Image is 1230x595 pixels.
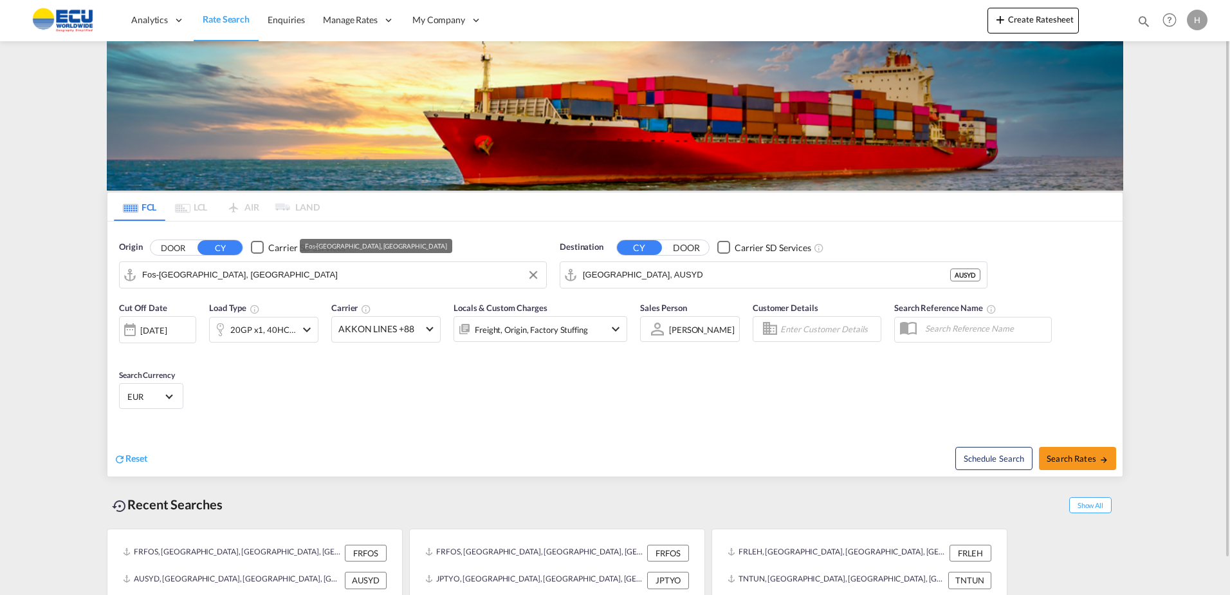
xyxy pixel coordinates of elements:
[127,391,163,402] span: EUR
[668,320,736,339] md-select: Sales Person: Hippolyte Sainton
[142,265,540,285] input: Search by Port
[338,323,422,335] span: AKKON LINES +88
[140,325,167,336] div: [DATE]
[560,241,603,254] span: Destination
[250,304,260,314] md-icon: icon-information-outline
[151,240,196,255] button: DOOR
[119,370,175,380] span: Search Currency
[454,316,627,342] div: Freight Origin Factory Stuffingicon-chevron-down
[323,14,378,26] span: Manage Rates
[107,222,1123,477] div: Origin DOOR CY Checkbox No InkUnchecked: Search for CY (Container Yard) services for all selected...
[950,545,991,562] div: FRLEH
[114,193,165,221] md-tab-item: FCL
[299,322,315,337] md-icon: icon-chevron-down
[894,303,996,313] span: Search Reference Name
[986,304,996,314] md-icon: Your search will be saved by the below given name
[425,545,644,562] div: FRFOS, Fos-sur-Mer, France, Western Europe, Europe
[1137,14,1151,33] div: icon-magnify
[647,545,689,562] div: FRFOS
[412,14,465,26] span: My Company
[331,303,371,313] span: Carrier
[717,241,811,254] md-checkbox: Checkbox No Ink
[305,239,447,253] div: Fos-[GEOGRAPHIC_DATA], [GEOGRAPHIC_DATA]
[1047,453,1108,464] span: Search Rates
[19,6,106,35] img: 6cccb1402a9411edb762cf9624ab9cda.png
[735,241,811,254] div: Carrier SD Services
[753,303,818,313] span: Customer Details
[209,303,260,313] span: Load Type
[230,321,296,339] div: 20GP x1 40HC x1
[640,303,687,313] span: Sales Person
[126,387,176,406] md-select: Select Currency: € EUREuro
[268,14,305,25] span: Enquiries
[119,316,196,343] div: [DATE]
[209,317,318,343] div: 20GP x1 40HC x1icon-chevron-down
[114,193,320,221] md-pagination-wrapper: Use the left and right arrow keys to navigate between tabs
[114,453,125,465] md-icon: icon-refresh
[728,545,946,562] div: FRLEH, Le Havre, France, Western Europe, Europe
[475,321,588,339] div: Freight Origin Factory Stuffing
[814,243,824,253] md-icon: Unchecked: Search for CY (Container Yard) services for all selected carriers.Checked : Search for...
[361,304,371,314] md-icon: The selected Trucker/Carrierwill be displayed in the rate results If the rates are from another f...
[119,241,142,254] span: Origin
[1159,9,1187,32] div: Help
[268,241,345,254] div: Carrier SD Services
[919,319,1051,338] input: Search Reference Name
[119,303,167,313] span: Cut Off Date
[114,452,147,466] div: icon-refreshReset
[647,572,689,589] div: JPTYO
[345,545,387,562] div: FRFOS
[1099,455,1108,464] md-icon: icon-arrow-right
[345,572,387,589] div: AUSYD
[125,453,147,464] span: Reset
[955,447,1033,470] button: Note: By default Schedule search will only considerorigin ports, destination ports and cut off da...
[1069,497,1112,513] span: Show All
[993,12,1008,27] md-icon: icon-plus 400-fg
[524,265,543,285] button: Clear Input
[950,269,980,281] div: AUSYD
[251,241,345,254] md-checkbox: Checkbox No Ink
[197,240,243,255] button: CY
[583,265,950,285] input: Search by Port
[107,490,228,519] div: Recent Searches
[728,572,945,589] div: TNTUN, Tunis, Tunisia, Northern Africa, Africa
[120,262,546,288] md-input-container: Fos-sur-Mer, FRFOS
[107,41,1123,191] img: LCL+%26+FCL+BACKGROUND.png
[123,572,342,589] div: AUSYD, Sydney, Australia, Oceania, Oceania
[1137,14,1151,28] md-icon: icon-magnify
[1159,9,1180,31] span: Help
[780,319,877,339] input: Enter Customer Details
[123,545,342,562] div: FRFOS, Fos-sur-Mer, France, Western Europe, Europe
[664,240,709,255] button: DOOR
[454,303,547,313] span: Locals & Custom Charges
[669,325,735,335] div: [PERSON_NAME]
[131,14,168,26] span: Analytics
[987,8,1079,33] button: icon-plus 400-fgCreate Ratesheet
[948,572,991,589] div: TNTUN
[1187,10,1207,30] div: H
[203,14,250,24] span: Rate Search
[425,572,644,589] div: JPTYO, Tokyo, Japan, Greater China & Far East Asia, Asia Pacific
[617,240,662,255] button: CY
[608,321,623,337] md-icon: icon-chevron-down
[112,498,127,514] md-icon: icon-backup-restore
[1039,447,1116,470] button: Search Ratesicon-arrow-right
[119,342,129,359] md-datepicker: Select
[560,262,987,288] md-input-container: Sydney, AUSYD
